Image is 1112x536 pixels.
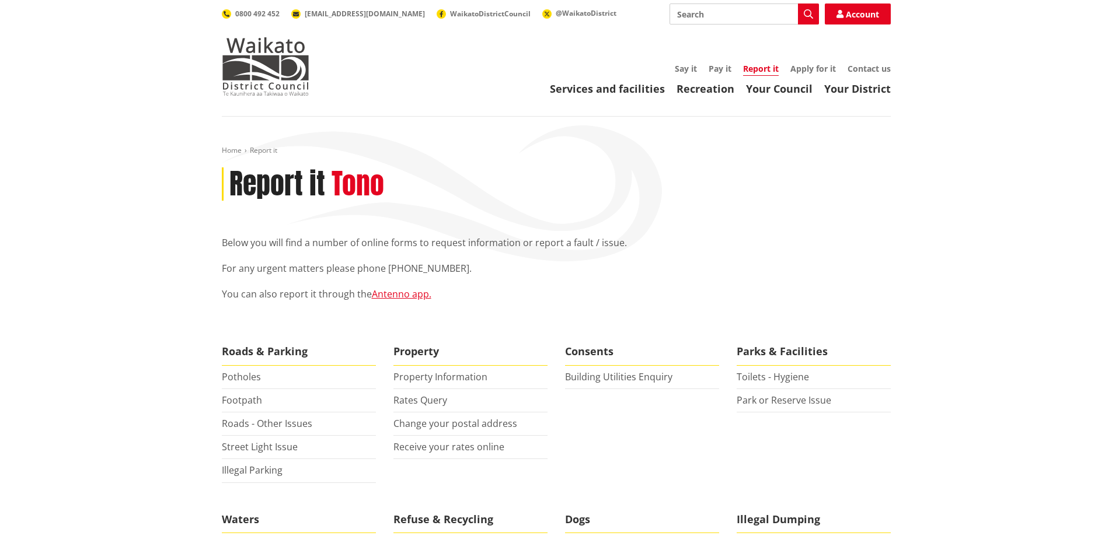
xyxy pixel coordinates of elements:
[393,338,548,365] span: Property
[229,167,325,201] h1: Report it
[737,338,891,365] span: Parks & Facilities
[222,417,312,430] a: Roads - Other Issues
[222,9,280,19] a: 0800 492 452
[437,9,531,19] a: WaikatoDistrictCouncil
[222,464,283,477] a: Illegal Parking
[222,37,309,96] img: Waikato District Council - Te Kaunihera aa Takiwaa o Waikato
[222,236,891,250] p: Below you will find a number of online forms to request information or report a fault / issue.
[542,8,616,18] a: @WaikatoDistrict
[291,9,425,19] a: [EMAIL_ADDRESS][DOMAIN_NAME]
[393,440,504,453] a: Receive your rates online
[222,370,261,383] a: Potholes
[393,370,487,383] a: Property Information
[556,8,616,18] span: @WaikatoDistrict
[393,417,517,430] a: Change your postal address
[675,63,697,74] a: Say it
[709,63,731,74] a: Pay it
[790,63,836,74] a: Apply for it
[450,9,531,19] span: WaikatoDistrictCouncil
[372,288,431,300] a: Antenno app.
[737,394,831,407] a: Park or Reserve Issue
[746,82,813,96] a: Your Council
[393,394,447,407] a: Rates Query
[825,3,891,24] a: Account
[235,9,280,19] span: 0800 492 452
[565,370,672,383] a: Building Utilities Enquiry
[670,3,819,24] input: Search input
[222,287,891,301] p: You can also report it through the
[222,394,262,407] a: Footpath
[824,82,891,96] a: Your District
[848,63,891,74] a: Contact us
[222,261,891,275] p: For any urgent matters please phone [PHONE_NUMBER].
[565,338,719,365] span: Consents
[737,506,891,533] span: Illegal Dumping
[565,506,719,533] span: Dogs
[677,82,734,96] a: Recreation
[250,145,277,155] span: Report it
[743,63,779,76] a: Report it
[222,440,298,453] a: Street Light Issue
[222,145,242,155] a: Home
[332,167,384,201] h2: Tono
[550,82,665,96] a: Services and facilities
[737,370,809,383] a: Toilets - Hygiene
[305,9,425,19] span: [EMAIL_ADDRESS][DOMAIN_NAME]
[222,146,891,156] nav: breadcrumb
[222,506,376,533] span: Waters
[222,338,376,365] span: Roads & Parking
[393,506,548,533] span: Refuse & Recycling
